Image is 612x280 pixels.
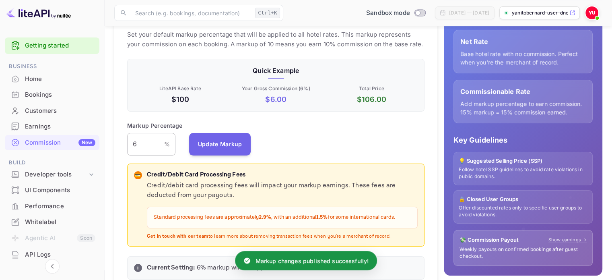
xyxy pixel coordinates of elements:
strong: Get in touch with our team [147,233,208,239]
div: Switch to Production mode [363,8,429,18]
p: Set your default markup percentage that will be applied to all hotel rates. This markup represent... [127,30,424,49]
p: 🔒 Closed User Groups [459,195,587,203]
p: Base hotel rate with no commission. Perfect when you're the merchant of record. [460,50,586,66]
img: Yanitobernard User [585,6,598,19]
a: Bookings [5,87,99,102]
div: Bookings [5,87,99,103]
div: [DATE] — [DATE] [449,9,489,17]
div: Customers [5,103,99,119]
p: i [137,264,138,272]
span: Build [5,158,99,167]
p: $100 [134,94,227,105]
button: Collapse navigation [45,259,60,274]
p: LiteAPI Base Rate [134,85,227,92]
p: $ 6.00 [230,94,322,105]
span: Business [5,62,99,71]
div: UI Components [5,183,99,198]
a: UI Components [5,183,99,197]
a: Home [5,71,99,86]
p: 💳 [135,172,141,179]
a: Getting started [25,41,95,50]
a: Customers [5,103,99,118]
a: API Logs [5,247,99,262]
input: Search (e.g. bookings, documentation) [130,5,252,21]
p: Your Gross Commission ( 6 %) [230,85,322,92]
p: % [164,140,170,148]
div: Developer tools [5,168,99,182]
div: Getting started [5,37,99,54]
div: Earnings [25,122,95,131]
p: Follow hotel SSP guidelines to avoid rate violations in public domains. [459,166,587,180]
strong: 2.9% [259,214,271,221]
div: API Logs [25,250,95,259]
p: Standard processing fees are approximately , with an additional for some international cards. [154,214,411,222]
p: Commissionable Rate [460,87,586,96]
p: Markup changes published successfully! [256,257,369,265]
strong: Current Setting: [147,263,195,272]
a: Performance [5,199,99,214]
p: Markup Percentage [127,121,183,130]
div: Commission [25,138,95,147]
p: Net Rate [460,37,586,46]
div: Bookings [25,90,95,100]
div: Home [5,71,99,87]
p: Offer discounted rates only to specific user groups to avoid violations. [459,205,587,218]
p: Key Guidelines [453,135,593,145]
div: CommissionNew [5,135,99,151]
a: Show earnings → [548,236,587,243]
div: Ctrl+K [255,8,280,18]
p: $ 106.00 [326,94,418,105]
div: Customers [25,106,95,116]
p: Weekly payouts on confirmed bookings after guest checkout. [460,246,587,260]
span: Sandbox mode [366,8,410,18]
a: Earnings [5,119,99,134]
div: New [78,139,95,146]
div: Performance [5,199,99,214]
a: CommissionNew [5,135,99,150]
div: UI Components [25,186,95,195]
p: Total Price [326,85,418,92]
div: Developer tools [25,170,87,179]
img: LiteAPI logo [6,6,71,19]
p: Quick Example [134,66,418,75]
p: 💸 Commission Payout [460,236,519,244]
div: Performance [25,202,95,211]
strong: 1.5% [316,214,328,221]
div: Whitelabel [25,218,95,227]
p: Credit/debit card processing fees will impact your markup earnings. These fees are deducted from ... [147,181,418,200]
button: Update Markup [189,133,251,156]
a: Whitelabel [5,214,99,229]
p: Credit/Debit Card Processing Fees [147,170,418,180]
p: yanitobernard-user-dne... [512,9,568,17]
p: 6 % markup will be applied to all hotel rates [147,263,418,273]
p: to learn more about removing transaction fees when you're a merchant of record. [147,233,418,240]
div: Whitelabel [5,214,99,230]
div: Home [25,75,95,84]
input: 0 [127,133,164,156]
p: 💡 Suggested Selling Price (SSP) [459,157,587,165]
p: Add markup percentage to earn commission. 15% markup = 15% commission earned. [460,100,586,116]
